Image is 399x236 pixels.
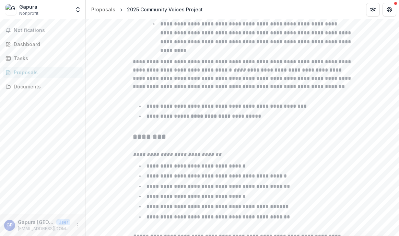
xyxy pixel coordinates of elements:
[14,28,80,33] span: Notifications
[18,218,54,226] p: Gapura [GEOGRAPHIC_DATA]
[19,10,38,17] span: Nonprofit
[19,3,38,10] div: Gapura
[3,39,83,50] a: Dashboard
[14,83,77,90] div: Documents
[89,4,118,14] a: Proposals
[3,53,83,64] a: Tasks
[14,55,77,62] div: Tasks
[5,4,16,15] img: Gapura
[366,3,380,17] button: Partners
[73,221,81,229] button: More
[14,41,77,48] div: Dashboard
[7,223,13,227] div: Gapura Philadelphia
[56,219,70,225] p: User
[3,25,83,36] button: Notifications
[18,226,70,232] p: [EMAIL_ADDRESS][DOMAIN_NAME]
[91,6,115,13] div: Proposals
[3,81,83,92] a: Documents
[73,3,83,17] button: Open entity switcher
[14,69,77,76] div: Proposals
[383,3,396,17] button: Get Help
[3,67,83,78] a: Proposals
[89,4,206,14] nav: breadcrumb
[127,6,203,13] div: 2025 Community Voices Project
